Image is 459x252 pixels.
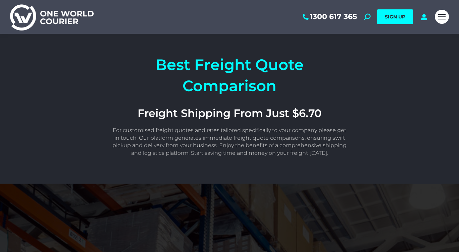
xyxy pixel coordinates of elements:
[112,106,347,120] h1: Freight Shipping From Just $6.70
[385,14,405,20] span: SIGN UP
[435,10,449,24] a: Mobile menu icon
[112,127,347,157] p: For customised freight quotes and rates tailored specifically to your company please get in touch...
[377,9,413,24] a: SIGN UP
[301,12,357,21] a: 1300 617 365
[10,3,94,30] img: One World Courier
[112,54,347,96] h1: Best Freight Quote Comparison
